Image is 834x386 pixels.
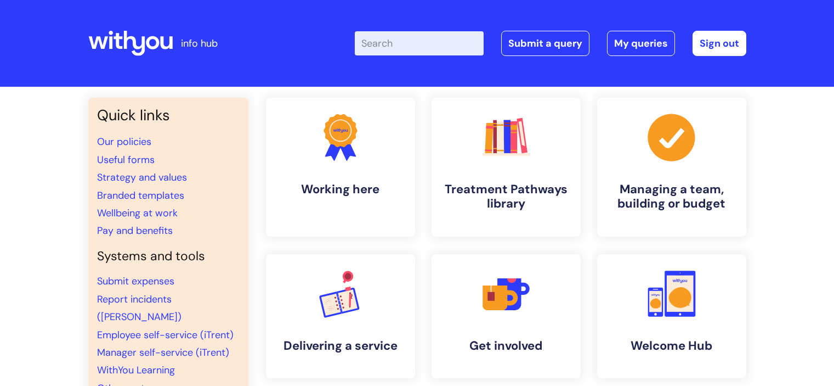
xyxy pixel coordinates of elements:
[501,31,589,56] a: Submit a query
[97,249,240,264] h4: Systems and tools
[97,328,234,342] a: Employee self-service (iTrent)
[266,98,415,237] a: Working here
[97,107,240,124] h3: Quick links
[432,98,581,237] a: Treatment Pathways library
[97,206,178,220] a: Wellbeing at work
[606,182,737,211] h4: Managing a team, building or budget
[693,31,746,56] a: Sign out
[432,254,581,378] a: Get involved
[97,224,173,237] a: Pay and benefits
[97,135,151,148] a: Our policies
[355,31,746,56] div: | -
[606,339,737,353] h4: Welcome Hub
[97,153,155,166] a: Useful forms
[97,275,174,288] a: Submit expenses
[266,254,415,378] a: Delivering a service
[97,363,175,377] a: WithYou Learning
[607,31,675,56] a: My queries
[97,293,181,323] a: Report incidents ([PERSON_NAME])
[275,182,406,197] h4: Working here
[440,182,572,211] h4: Treatment Pathways library
[597,98,746,237] a: Managing a team, building or budget
[97,189,184,202] a: Branded templates
[355,31,484,55] input: Search
[97,171,187,184] a: Strategy and values
[597,254,746,378] a: Welcome Hub
[181,35,218,52] p: info hub
[97,346,229,359] a: Manager self-service (iTrent)
[440,339,572,353] h4: Get involved
[275,339,406,353] h4: Delivering a service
